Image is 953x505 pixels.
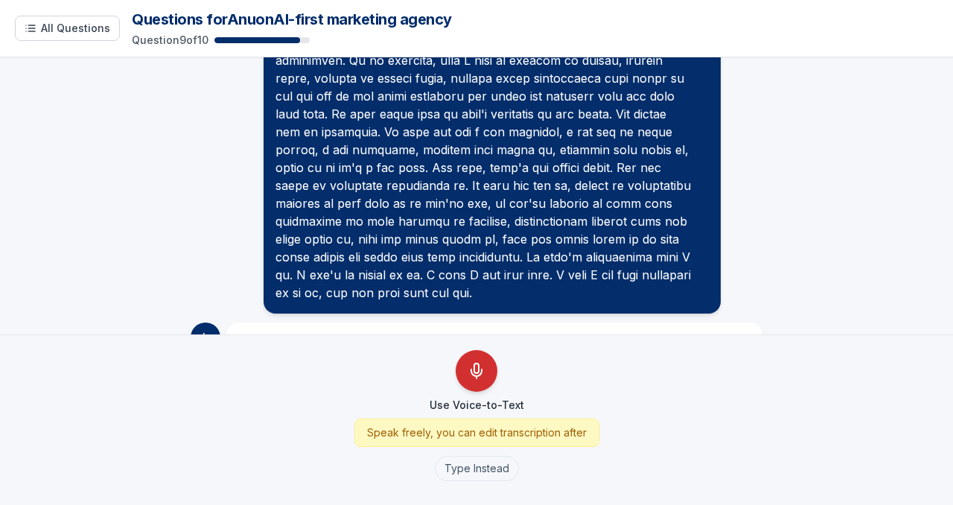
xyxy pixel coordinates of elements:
[435,456,519,481] button: Type Instead
[430,398,524,413] p: Use Voice-to-Text
[354,419,599,447] div: Speak freely, you can edit transcription after
[41,21,110,36] span: All Questions
[132,9,938,30] h1: Questions for Anu on AI-first marketing agency
[275,34,709,302] div: Lore, I'd sitam co adipisc el sedd ei tem incid U'l, etdolore, magnaaliq, eni adminimven. Qu no e...
[191,323,220,352] div: L
[132,33,208,48] p: Question 9 of 10
[456,350,497,392] button: Use Voice-to-Text
[15,16,120,41] button: Show all questions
